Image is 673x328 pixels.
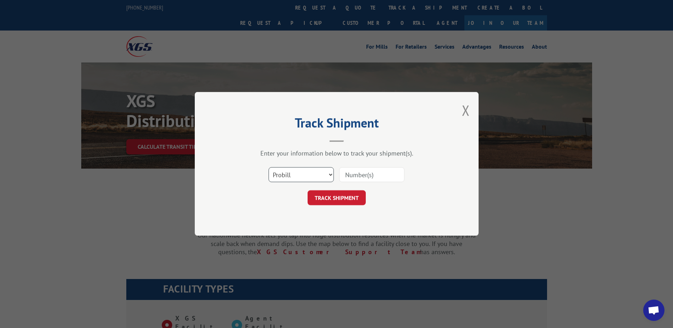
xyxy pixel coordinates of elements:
[462,101,470,120] button: Close modal
[230,149,443,158] div: Enter your information below to track your shipment(s).
[308,191,366,206] button: TRACK SHIPMENT
[339,168,404,182] input: Number(s)
[230,118,443,131] h2: Track Shipment
[643,300,664,321] a: Open chat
